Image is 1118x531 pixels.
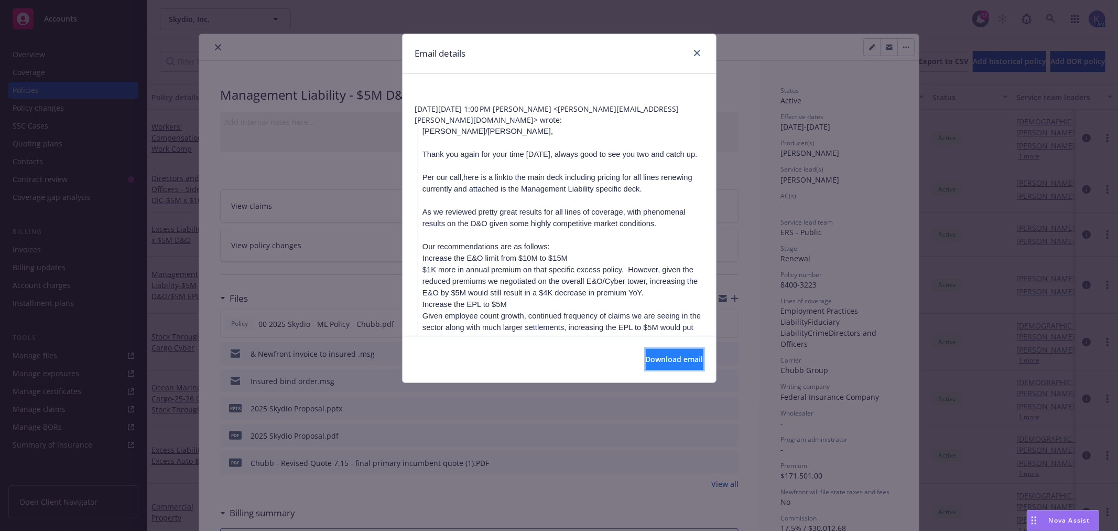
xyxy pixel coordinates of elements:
[1049,516,1090,525] span: Nova Assist
[1027,511,1040,530] div: Drag to move
[422,312,701,343] span: Given employee count growth, continued frequency of claims we are seeing in the sector along with...
[646,349,703,370] button: Download email
[1027,510,1099,531] button: Nova Assist
[646,354,703,364] span: Download email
